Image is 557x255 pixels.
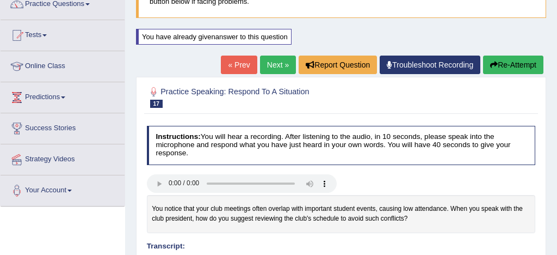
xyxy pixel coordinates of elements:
[260,56,296,74] a: Next »
[147,126,536,165] h4: You will hear a recording. After listening to the audio, in 10 seconds, please speak into the mic...
[147,195,536,233] div: You notice that your club meetings often overlap with important student events, causing low atten...
[147,85,388,108] h2: Practice Speaking: Respond To A Situation
[1,144,125,172] a: Strategy Videos
[1,20,125,47] a: Tests
[136,29,292,45] div: You have already given answer to this question
[1,175,125,203] a: Your Account
[150,100,163,108] span: 17
[156,132,200,141] b: Instructions:
[299,56,377,74] button: Report Question
[483,56,543,74] button: Re-Attempt
[221,56,257,74] a: « Prev
[1,113,125,141] a: Success Stories
[1,51,125,78] a: Online Class
[1,82,125,110] a: Predictions
[380,56,480,74] a: Troubleshoot Recording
